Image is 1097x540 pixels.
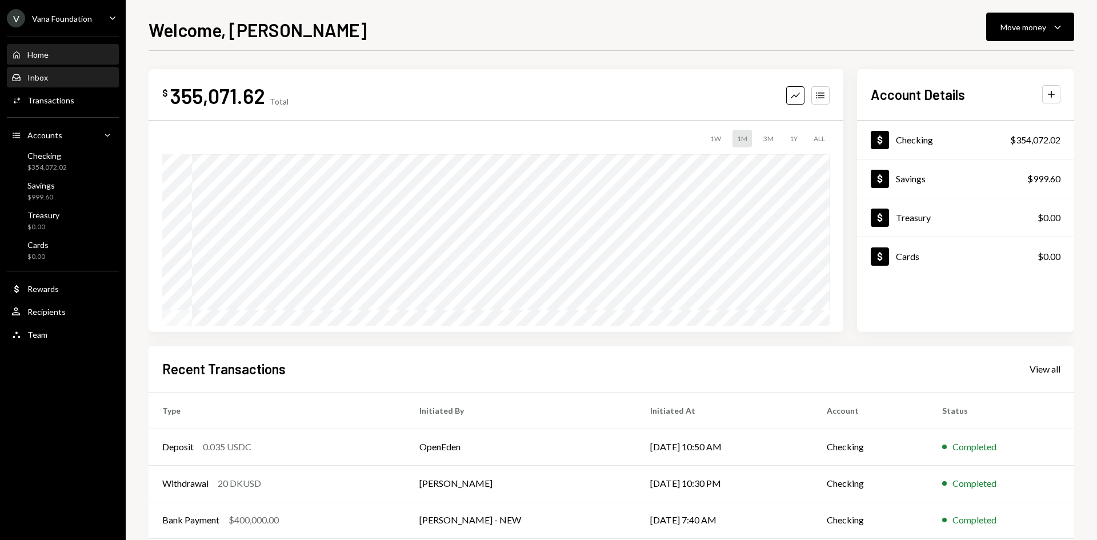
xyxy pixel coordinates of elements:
[32,14,92,23] div: Vana Foundation
[27,163,67,173] div: $354,072.02
[406,392,636,429] th: Initiated By
[27,193,55,202] div: $999.60
[896,173,926,184] div: Savings
[27,73,48,82] div: Inbox
[986,13,1074,41] button: Move money
[7,324,119,345] a: Team
[928,392,1074,429] th: Status
[1030,362,1060,375] a: View all
[732,130,752,147] div: 1M
[27,130,62,140] div: Accounts
[170,83,265,109] div: 355,071.62
[27,330,47,339] div: Team
[871,85,965,104] h2: Account Details
[952,440,996,454] div: Completed
[218,477,261,490] div: 20 DKUSD
[27,252,49,262] div: $0.00
[7,301,119,322] a: Recipients
[1027,172,1060,186] div: $999.60
[1000,21,1046,33] div: Move money
[813,429,928,465] td: Checking
[813,502,928,538] td: Checking
[162,87,168,99] div: $
[162,513,219,527] div: Bank Payment
[7,278,119,299] a: Rewards
[203,440,251,454] div: 0.035 USDC
[7,125,119,145] a: Accounts
[149,18,367,41] h1: Welcome, [PERSON_NAME]
[27,50,49,59] div: Home
[813,392,928,429] th: Account
[162,440,194,454] div: Deposit
[896,212,931,223] div: Treasury
[636,465,813,502] td: [DATE] 10:30 PM
[1030,363,1060,375] div: View all
[27,222,59,232] div: $0.00
[27,284,59,294] div: Rewards
[27,95,74,105] div: Transactions
[636,429,813,465] td: [DATE] 10:50 AM
[952,477,996,490] div: Completed
[896,134,933,145] div: Checking
[270,97,289,106] div: Total
[27,307,66,317] div: Recipients
[7,207,119,234] a: Treasury$0.00
[162,477,209,490] div: Withdrawal
[857,198,1074,237] a: Treasury$0.00
[759,130,778,147] div: 3M
[27,151,67,161] div: Checking
[162,359,286,378] h2: Recent Transactions
[7,237,119,264] a: Cards$0.00
[7,9,25,27] div: V
[636,502,813,538] td: [DATE] 7:40 AM
[27,240,49,250] div: Cards
[857,237,1074,275] a: Cards$0.00
[406,502,636,538] td: [PERSON_NAME] - NEW
[7,44,119,65] a: Home
[7,177,119,205] a: Savings$999.60
[857,159,1074,198] a: Savings$999.60
[1010,133,1060,147] div: $354,072.02
[7,67,119,87] a: Inbox
[813,465,928,502] td: Checking
[952,513,996,527] div: Completed
[857,121,1074,159] a: Checking$354,072.02
[1038,250,1060,263] div: $0.00
[229,513,279,527] div: $400,000.00
[809,130,830,147] div: ALL
[406,429,636,465] td: OpenEden
[149,392,406,429] th: Type
[706,130,726,147] div: 1W
[7,90,119,110] a: Transactions
[27,181,55,190] div: Savings
[406,465,636,502] td: [PERSON_NAME]
[7,147,119,175] a: Checking$354,072.02
[1038,211,1060,225] div: $0.00
[27,210,59,220] div: Treasury
[896,251,919,262] div: Cards
[785,130,802,147] div: 1Y
[636,392,813,429] th: Initiated At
